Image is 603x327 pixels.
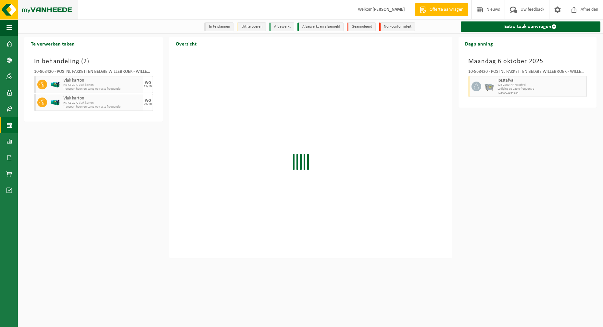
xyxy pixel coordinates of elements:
[34,57,153,66] h3: In behandeling ( )
[297,22,344,31] li: Afgewerkt en afgemeld
[459,37,499,50] h2: Dagplanning
[63,87,142,91] span: Transport heen-en-terug op vaste frequentie
[497,91,585,95] span: T250002164184
[169,37,203,50] h2: Overzicht
[63,83,142,87] span: HK-XZ-20-G vlak karton
[63,96,142,101] span: Vlak karton
[347,22,376,31] li: Geannuleerd
[237,22,266,31] li: Uit te voeren
[428,7,465,13] span: Offerte aanvragen
[269,22,294,31] li: Afgewerkt
[144,85,152,88] div: 15/10
[497,87,585,91] span: Lediging op vaste frequentie
[468,57,587,66] h3: Maandag 6 oktober 2025
[415,3,468,16] a: Offerte aanvragen
[372,7,405,12] strong: [PERSON_NAME]
[461,21,601,32] a: Extra taak aanvragen
[144,103,152,106] div: 29/10
[145,99,151,103] div: WO
[204,22,233,31] li: In te plannen
[50,98,60,107] img: HK-XZ-20-GN-12
[468,70,587,76] div: 10-868420 - POSTNL PAKKETTEN BELGIE WILLEBROEK - WILLEBROEK
[379,22,415,31] li: Non-conformiteit
[63,78,142,83] span: Vlak karton
[497,78,585,83] span: Restafval
[484,82,494,91] img: WB-2500-GAL-GY-04
[63,101,142,105] span: HK-XZ-20-G vlak karton
[24,37,81,50] h2: Te verwerken taken
[50,80,60,89] img: HK-XZ-20-GN-12
[83,58,87,65] span: 2
[34,70,153,76] div: 10-868420 - POSTNL PAKKETTEN BELGIE WILLEBROEK - WILLEBROEK
[145,81,151,85] div: WO
[63,105,142,109] span: Transport heen-en-terug op vaste frequentie
[497,83,585,87] span: WB-2500-HP restafval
